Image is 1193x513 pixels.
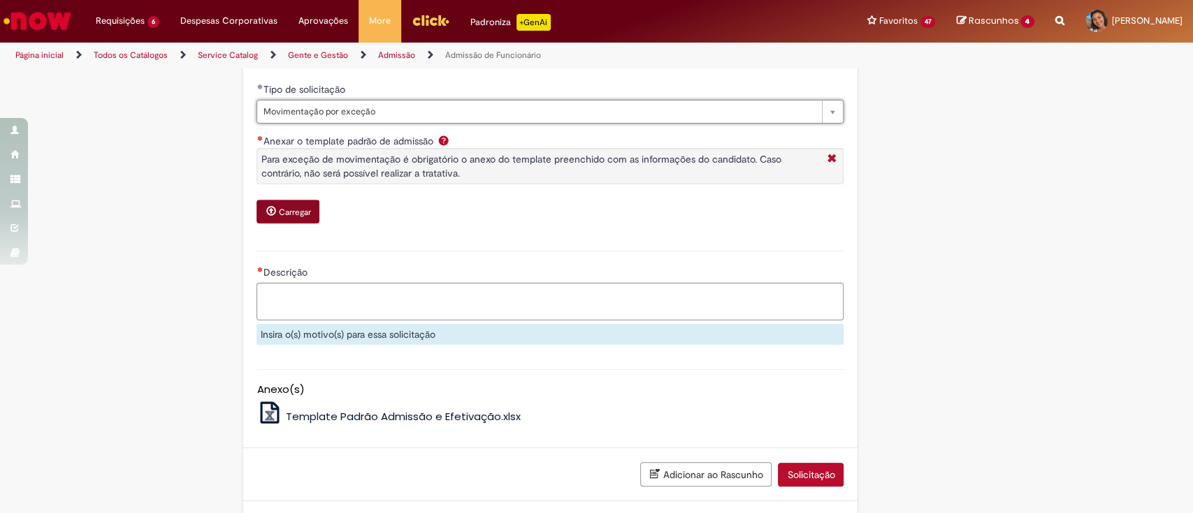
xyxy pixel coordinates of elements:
[778,463,844,486] button: Solicitação
[470,14,551,31] div: Padroniza
[516,14,551,31] p: +GenAi
[263,101,815,123] span: Movimentação por exceção
[263,266,310,278] span: Descrição
[10,43,785,68] ul: Trilhas de página
[256,324,844,345] div: Insira o(s) motivo(s) para essa solicitação
[640,462,772,486] button: Adicionar ao Rascunho
[968,14,1018,27] span: Rascunhos
[286,409,521,424] span: Template Padrão Admissão e Efetivação.xlsx
[96,14,145,28] span: Requisições
[879,14,918,28] span: Favoritos
[198,50,258,61] a: Service Catalog
[263,83,347,96] span: Tipo de solicitação
[263,135,435,147] span: Anexar o template padrão de admissão
[256,283,844,320] textarea: Descrição
[256,84,263,89] span: Obrigatório Preenchido
[256,384,844,396] h5: Anexo(s)
[15,50,64,61] a: Página inicial
[1,7,73,35] img: ServiceNow
[956,15,1034,28] a: Rascunhos
[288,50,348,61] a: Gente e Gestão
[1112,15,1183,27] span: [PERSON_NAME]
[180,14,277,28] span: Despesas Corporativas
[920,16,936,28] span: 47
[1020,15,1034,28] span: 4
[378,50,415,61] a: Admissão
[94,50,168,61] a: Todos os Catálogos
[256,135,263,141] span: Necessários
[256,267,263,272] span: Necessários
[256,200,319,223] button: Carregar anexo de Anexar o template padrão de admissão Required
[278,207,310,218] small: Carregar
[412,10,449,31] img: click_logo_yellow_360x200.png
[147,16,159,28] span: 6
[369,14,391,28] span: More
[823,152,839,167] i: Fechar More information Por question_anexar_template_padrao_de_admissao
[435,135,452,146] span: Ajuda para Anexar o template padrão de admissão
[261,153,781,179] span: Para exceção de movimentação é obrigatório o anexo do template preenchido com as informações do c...
[298,14,348,28] span: Aprovações
[445,50,541,61] a: Admissão de Funcionário
[256,409,521,424] a: Template Padrão Admissão e Efetivação.xlsx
